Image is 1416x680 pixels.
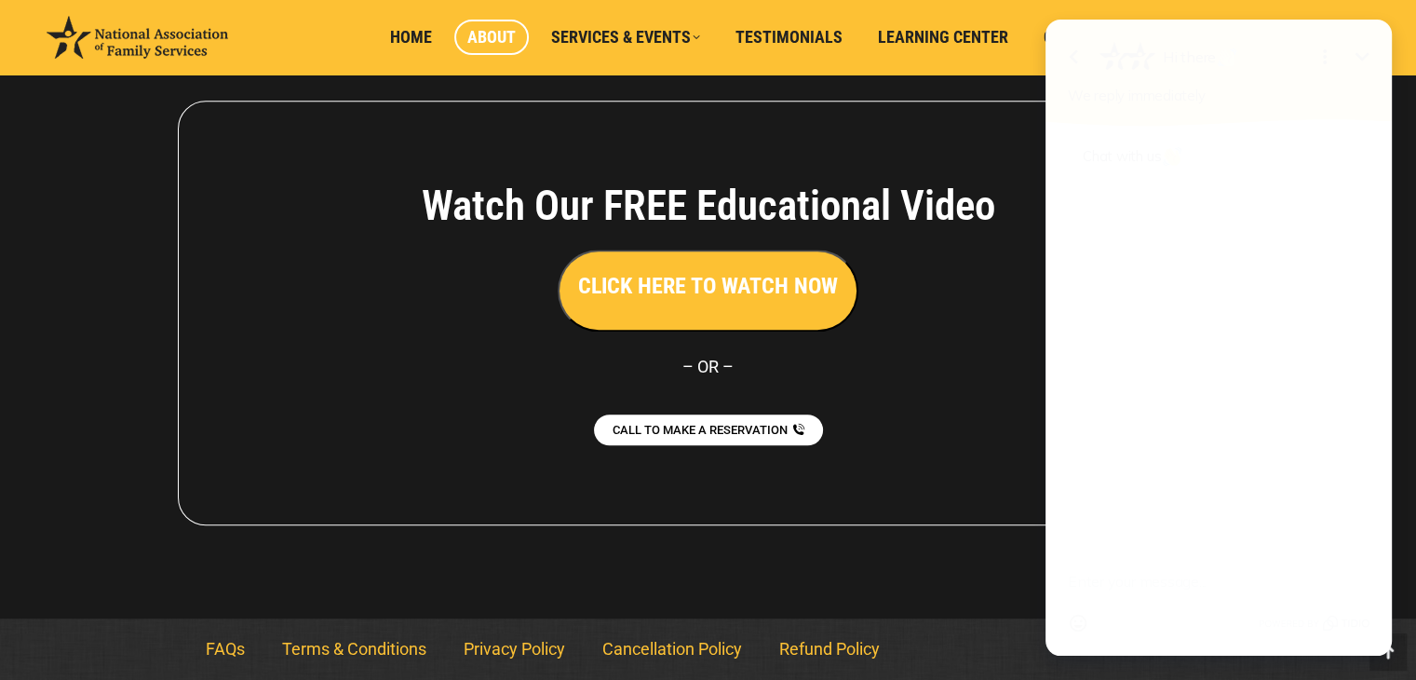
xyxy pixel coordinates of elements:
span: – OR – [682,357,734,376]
span: We reply immediately [47,87,183,104]
span: Services & Events [551,27,700,48]
textarea: New message [47,557,348,605]
a: Testimonials [722,20,856,55]
button: CLICK HERE TO WATCH NOW [558,250,858,332]
a: Refund Policy [761,628,898,671]
button: Open Emoji picker [39,605,74,641]
a: CLICK HERE TO WATCH NOW [558,278,858,297]
a: Cancellation Policy [584,628,761,671]
a: About [454,20,529,55]
span: Testimonials [735,27,843,48]
img: 👋 [196,48,215,67]
span: Hi there [142,48,217,66]
a: Terms & Conditions [263,628,445,671]
a: Powered by Tidio. [237,612,348,634]
button: Minimize [322,38,359,75]
button: Open options [285,38,322,75]
h4: Watch Our FREE Educational Video [318,181,1099,231]
span: About [467,27,516,48]
h3: CLICK HERE TO WATCH NOW [578,270,838,302]
nav: Menu [187,628,1230,671]
a: Learning Center [865,20,1021,55]
img: 👋 [142,147,160,166]
a: Privacy Policy [445,628,584,671]
span: Chat with us [61,147,161,165]
span: Learning Center [878,27,1008,48]
img: National Association of Family Services [47,16,228,59]
span: Home [390,27,432,48]
a: FAQs [187,628,263,671]
a: Home [377,20,445,55]
a: CALL TO MAKE A RESERVATION [594,415,823,445]
span: CALL TO MAKE A RESERVATION [613,424,788,436]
